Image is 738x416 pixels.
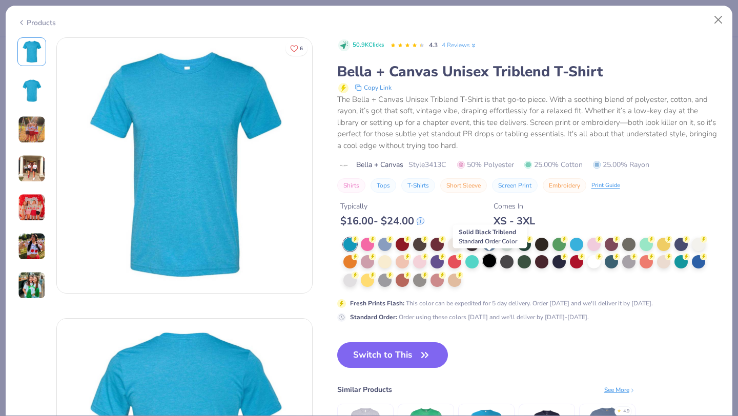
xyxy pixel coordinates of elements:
div: XS - 3XL [494,215,535,227]
span: Standard Order Color [459,237,517,245]
img: Front [57,38,312,293]
span: Bella + Canvas [356,159,403,170]
div: Typically [340,201,424,212]
span: 25.00% Cotton [524,159,583,170]
span: Style 3413C [408,159,446,170]
button: Like [285,41,307,56]
div: ★ [617,408,621,412]
span: 4.3 [429,41,438,49]
div: Similar Products [337,384,392,395]
button: Tops [371,178,396,193]
img: User generated content [18,194,46,221]
div: $ 16.00 - $ 24.00 [340,215,424,227]
button: T-Shirts [401,178,435,193]
button: Close [709,10,728,30]
img: User generated content [18,233,46,260]
div: Bella + Canvas Unisex Triblend T-Shirt [337,62,721,81]
img: Back [19,78,44,103]
div: Comes In [494,201,535,212]
div: Print Guide [591,181,620,190]
div: Solid Black Triblend [453,225,527,248]
strong: Fresh Prints Flash : [350,299,404,307]
img: User generated content [18,155,46,182]
div: 4.3 Stars [390,37,425,54]
strong: Standard Order : [350,313,397,321]
button: Shirts [337,178,365,193]
a: 4 Reviews [442,40,477,50]
div: Products [17,17,56,28]
img: User generated content [18,272,46,299]
div: See More [604,385,635,394]
div: 4.9 [623,408,629,415]
button: copy to clipboard [352,81,395,94]
button: Short Sleeve [440,178,487,193]
div: This color can be expedited for 5 day delivery. Order [DATE] and we'll deliver it by [DATE]. [350,299,653,308]
div: The Bella + Canvas Unisex Triblend T-Shirt is that go-to piece. With a soothing blend of polyeste... [337,94,721,152]
img: brand logo [337,161,351,170]
img: Front [19,39,44,64]
span: 50.9K Clicks [353,41,384,50]
span: 6 [300,46,303,51]
span: 25.00% Rayon [593,159,649,170]
span: 50% Polyester [457,159,514,170]
button: Switch to This [337,342,448,368]
div: Order using these colors [DATE] and we'll deliver by [DATE]-[DATE]. [350,313,589,322]
button: Embroidery [543,178,586,193]
button: Screen Print [492,178,538,193]
img: User generated content [18,116,46,143]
